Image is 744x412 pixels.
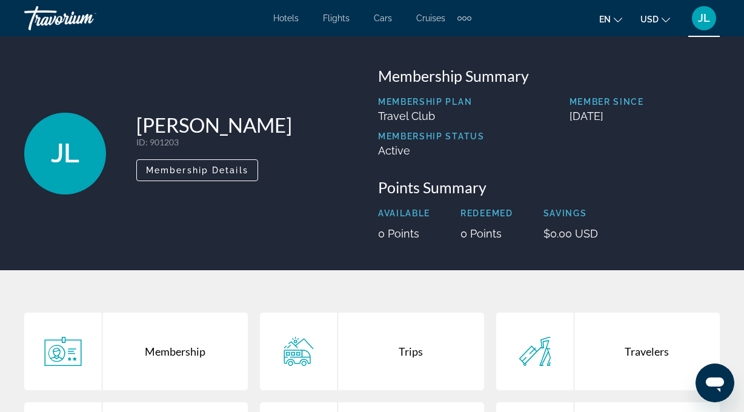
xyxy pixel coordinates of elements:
[136,137,292,147] p: : 901203
[698,12,710,24] span: JL
[378,227,430,240] p: 0 Points
[543,227,598,240] p: $0.00 USD
[460,227,513,240] p: 0 Points
[338,313,483,390] div: Trips
[146,165,248,175] span: Membership Details
[378,110,485,122] p: Travel Club
[599,15,611,24] span: en
[570,97,720,107] p: Member Since
[688,5,720,31] button: User Menu
[260,313,483,390] a: Trips
[323,13,350,23] a: Flights
[273,13,299,23] a: Hotels
[599,10,622,28] button: Change language
[543,208,598,218] p: Savings
[457,8,471,28] button: Extra navigation items
[416,13,445,23] a: Cruises
[570,110,720,122] p: [DATE]
[378,178,720,196] h3: Points Summary
[460,208,513,218] p: Redeemed
[378,97,485,107] p: Membership Plan
[640,10,670,28] button: Change currency
[640,15,659,24] span: USD
[574,313,720,390] div: Travelers
[136,159,258,181] button: Membership Details
[378,144,485,157] p: Active
[378,67,720,85] h3: Membership Summary
[136,162,258,175] a: Membership Details
[51,138,79,169] span: JL
[136,137,145,147] span: ID
[378,131,485,141] p: Membership Status
[378,208,430,218] p: Available
[696,364,734,402] iframe: Button to launch messaging window
[496,313,720,390] a: Travelers
[102,313,248,390] div: Membership
[136,113,292,137] h1: [PERSON_NAME]
[24,2,145,34] a: Travorium
[374,13,392,23] a: Cars
[24,313,248,390] a: Membership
